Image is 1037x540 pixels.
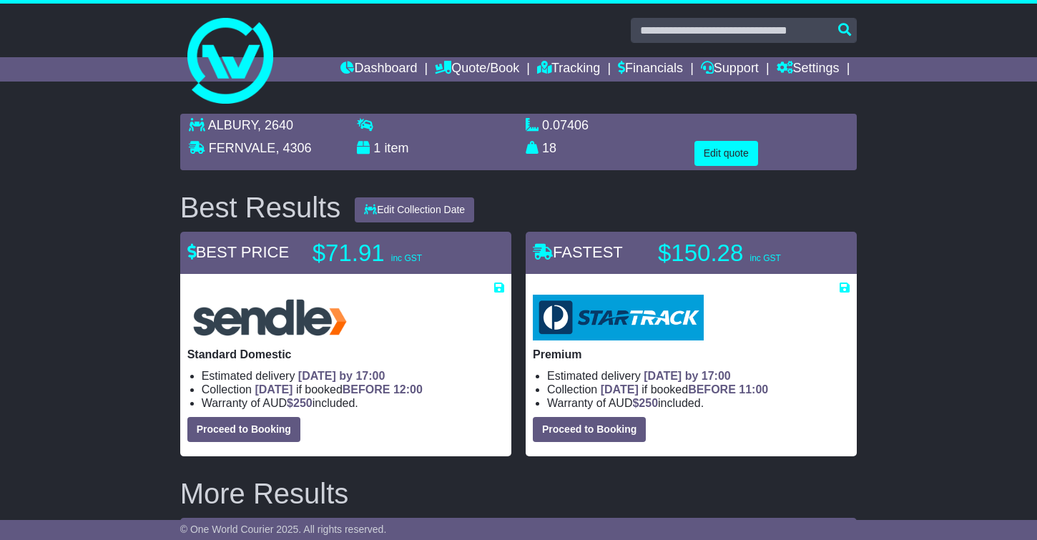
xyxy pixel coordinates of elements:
span: FASTEST [533,243,623,261]
a: Support [701,57,759,82]
li: Estimated delivery [547,369,850,383]
span: , 4306 [275,141,311,155]
span: 250 [293,397,313,409]
h2: More Results [180,478,857,509]
span: , 2640 [257,118,293,132]
div: Best Results [173,192,348,223]
span: FERNVALE [209,141,276,155]
span: 250 [639,397,658,409]
span: inc GST [750,253,780,263]
button: Edit Collection Date [355,197,474,222]
span: BEFORE [343,383,390,396]
button: Proceed to Booking [533,417,646,442]
li: Collection [547,383,850,396]
li: Collection [202,383,504,396]
p: Premium [533,348,850,361]
span: $ [287,397,313,409]
span: inc GST [391,253,422,263]
span: [DATE] by 17:00 [298,370,385,382]
a: Quote/Book [435,57,519,82]
a: Dashboard [340,57,417,82]
button: Proceed to Booking [187,417,300,442]
span: © One World Courier 2025. All rights reserved. [180,524,387,535]
img: StarTrack: Premium [533,295,704,340]
p: Standard Domestic [187,348,504,361]
span: [DATE] by 17:00 [644,370,731,382]
span: 12:00 [393,383,423,396]
a: Financials [618,57,683,82]
li: Estimated delivery [202,369,504,383]
p: $71.91 [313,239,491,267]
button: Edit quote [694,141,758,166]
span: 11:00 [739,383,768,396]
li: Warranty of AUD included. [202,396,504,410]
span: ALBURY [208,118,257,132]
span: 18 [542,141,556,155]
span: if booked [255,383,422,396]
span: item [384,141,408,155]
span: BEST PRICE [187,243,289,261]
li: Warranty of AUD included. [547,396,850,410]
span: 0.07406 [542,118,589,132]
a: Tracking [537,57,600,82]
span: if booked [601,383,768,396]
a: Settings [777,57,840,82]
span: BEFORE [688,383,736,396]
p: $150.28 [658,239,837,267]
img: Sendle: Standard Domestic [187,295,353,340]
span: [DATE] [255,383,293,396]
span: 1 [373,141,380,155]
span: [DATE] [601,383,639,396]
span: $ [632,397,658,409]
